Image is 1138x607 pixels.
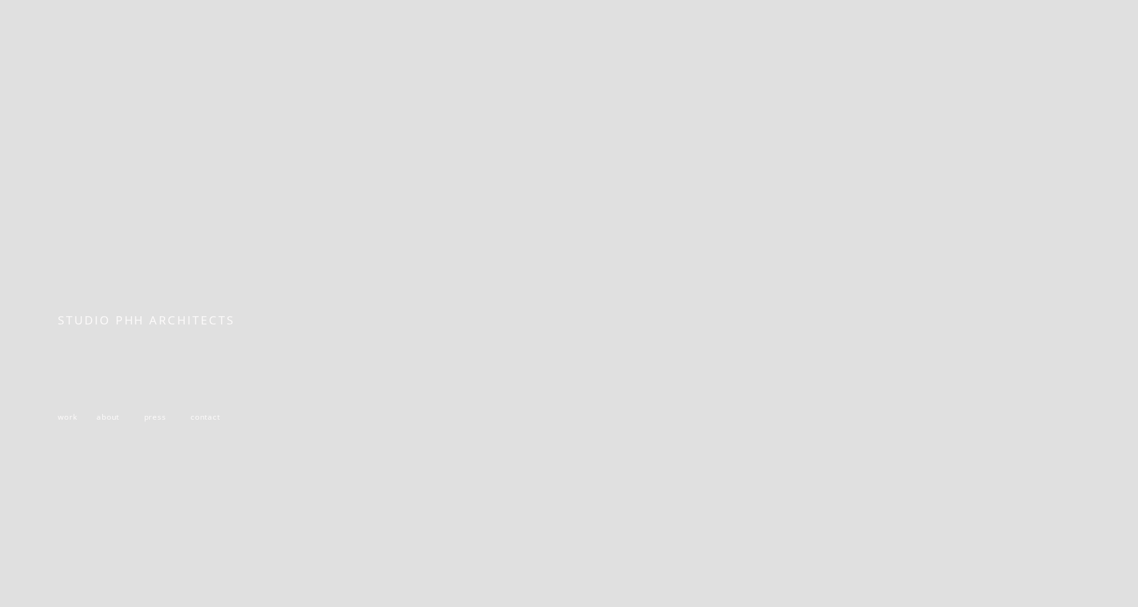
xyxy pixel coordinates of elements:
a: about [97,411,119,422]
span: STUDIO PHH ARCHITECTS [58,312,235,328]
a: contact [191,411,220,422]
a: work [58,411,77,422]
a: press [144,411,166,422]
